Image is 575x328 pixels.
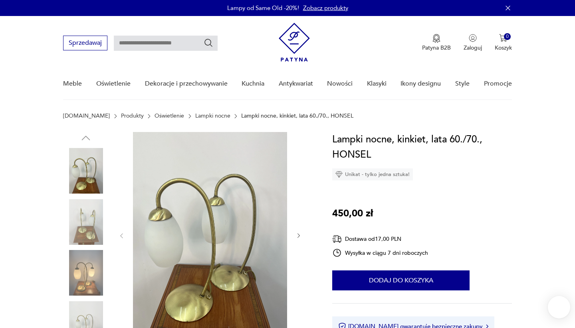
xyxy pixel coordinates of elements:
p: Koszyk [495,44,512,52]
a: Lampki nocne [195,113,230,119]
a: Kuchnia [242,68,264,99]
a: Sprzedawaj [63,41,107,46]
p: 450,00 zł [332,206,373,221]
a: Oświetlenie [155,113,184,119]
button: Zaloguj [464,34,482,52]
a: Meble [63,68,82,99]
img: Ikona diamentu [335,171,343,178]
img: Ikona dostawy [332,234,342,244]
h1: Lampki nocne, kinkiet, lata 60./70., HONSEL [332,132,512,162]
img: Patyna - sklep z meblami i dekoracjami vintage [279,23,310,62]
a: Oświetlenie [96,68,131,99]
a: [DOMAIN_NAME] [63,113,110,119]
a: Antykwariat [279,68,313,99]
p: Lampki nocne, kinkiet, lata 60./70., HONSEL [241,113,353,119]
a: Zobacz produkty [303,4,348,12]
button: 0Koszyk [495,34,512,52]
div: 0 [504,33,511,40]
a: Klasyki [367,68,387,99]
a: Ikony designu [401,68,441,99]
p: Patyna B2B [422,44,451,52]
button: Dodaj do koszyka [332,270,470,290]
p: Lampy od Same Old -20%! [227,4,299,12]
a: Ikona medaluPatyna B2B [422,34,451,52]
img: Zdjęcie produktu Lampki nocne, kinkiet, lata 60./70., HONSEL [63,250,109,296]
img: Ikona koszyka [499,34,507,42]
a: Produkty [121,113,144,119]
a: Style [455,68,470,99]
img: Ikona medalu [432,34,440,43]
div: Wysyłka w ciągu 7 dni roboczych [332,248,428,258]
div: Dostawa od 17,00 PLN [332,234,428,244]
button: Szukaj [204,38,213,48]
div: Unikat - tylko jedna sztuka! [332,168,413,180]
a: Promocje [484,68,512,99]
p: Zaloguj [464,44,482,52]
a: Dekoracje i przechowywanie [145,68,228,99]
button: Sprzedawaj [63,36,107,50]
img: Zdjęcie produktu Lampki nocne, kinkiet, lata 60./70., HONSEL [63,199,109,245]
button: Patyna B2B [422,34,451,52]
img: Zdjęcie produktu Lampki nocne, kinkiet, lata 60./70., HONSEL [63,148,109,194]
iframe: Smartsupp widget button [548,296,570,318]
a: Nowości [327,68,353,99]
img: Ikonka użytkownika [469,34,477,42]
